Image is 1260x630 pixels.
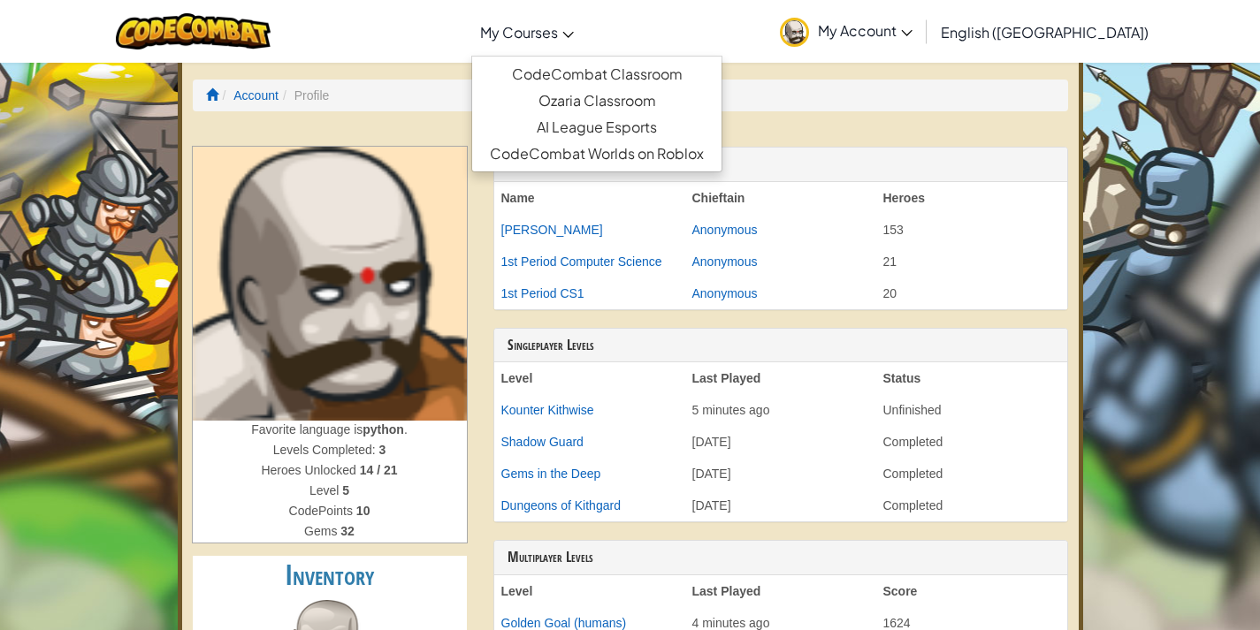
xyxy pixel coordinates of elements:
[876,394,1067,426] td: Unfinished
[472,61,722,87] a: CodeCombat Classroom
[692,286,758,300] a: Anonymous
[876,362,1067,394] th: Status
[472,140,722,167] a: CodeCombat Worlds on Roblox
[501,403,594,417] a: Kounter Kithwise
[876,214,1067,246] td: 153
[508,156,1054,172] h3: Clans
[685,458,876,490] td: [DATE]
[876,490,1067,521] td: Completed
[941,23,1149,42] span: English ([GEOGRAPHIC_DATA])
[342,483,349,497] strong: 5
[273,443,379,457] span: Levels Completed:
[261,463,359,477] span: Heroes Unlocked
[356,504,370,518] strong: 10
[233,88,279,102] a: Account
[501,286,584,300] a: 1st Period CS1
[685,394,876,426] td: 5 minutes ago
[379,443,386,457] strong: 3
[472,87,722,114] a: Ozaria Classroom
[360,463,398,477] strong: 14 / 21
[876,277,1067,309] td: 20
[279,87,329,104] li: Profile
[685,490,876,521] td: [DATE]
[404,422,408,436] span: .
[818,21,913,40] span: My Account
[363,422,404,436] strong: python
[692,254,758,269] a: Anonymous
[116,13,271,49] img: CodeCombat logo
[780,18,809,47] img: avatar
[876,182,1067,214] th: Heroes
[685,362,876,394] th: Last Played
[501,467,601,481] a: Gems in the Deep
[501,223,603,237] a: [PERSON_NAME]
[771,4,921,59] a: My Account
[876,575,1067,607] th: Score
[685,575,876,607] th: Last Played
[472,114,722,140] a: AI League Esports
[508,550,1054,565] h3: Multiplayer Levels
[309,483,342,497] span: Level
[876,458,1067,490] td: Completed
[480,23,558,42] span: My Courses
[508,338,1054,353] h3: Singleplayer Levels
[685,426,876,458] td: [DATE]
[494,575,685,607] th: Level
[471,8,583,56] a: My Courses
[876,426,1067,458] td: Completed
[289,504,356,518] span: CodePoints
[876,246,1067,277] td: 21
[685,182,876,214] th: Chieftain
[193,556,467,596] h2: Inventory
[692,223,758,237] a: Anonymous
[501,254,662,269] a: 1st Period Computer Science
[932,8,1157,56] a: English ([GEOGRAPHIC_DATA])
[501,616,627,630] a: Golden Goal (humans)
[501,498,621,512] a: Dungeons of Kithgard
[304,524,340,538] span: Gems
[340,524,355,538] strong: 32
[251,422,363,436] span: Favorite language is
[494,362,685,394] th: Level
[501,435,584,449] a: Shadow Guard
[494,182,685,214] th: Name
